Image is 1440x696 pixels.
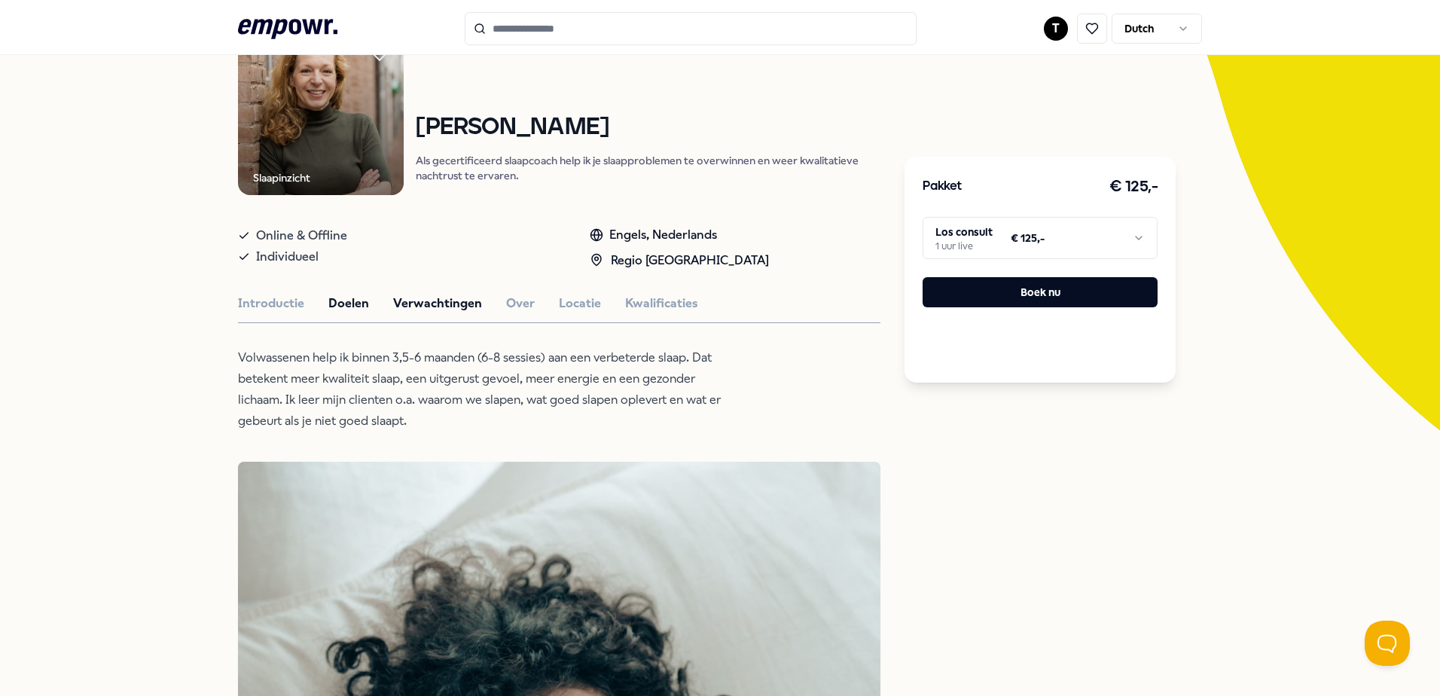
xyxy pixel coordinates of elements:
h1: [PERSON_NAME] [416,114,880,141]
span: Individueel [256,246,319,267]
button: Kwalificaties [625,294,698,313]
div: Regio [GEOGRAPHIC_DATA] [590,251,769,270]
img: Product Image [238,29,404,195]
h3: Pakket [923,177,962,197]
button: Introductie [238,294,304,313]
button: Over [506,294,535,313]
iframe: Help Scout Beacon - Open [1365,621,1410,666]
span: Online & Offline [256,225,347,246]
div: Slaapinzicht [253,169,310,186]
button: Boek nu [923,277,1158,307]
button: Locatie [559,294,601,313]
input: Search for products, categories or subcategories [465,12,917,45]
p: Volwassenen help ik binnen 3,5-6 maanden (6-8 sessies) aan een verbeterde slaap. Dat betekent mee... [238,347,728,432]
div: Engels, Nederlands [590,225,769,245]
h3: € 125,- [1109,175,1158,199]
button: Verwachtingen [393,294,482,313]
button: T [1044,17,1068,41]
button: Doelen [328,294,369,313]
p: Als gecertificeerd slaapcoach help ik je slaapproblemen te overwinnen en weer kwalitatieve nachtr... [416,153,880,183]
